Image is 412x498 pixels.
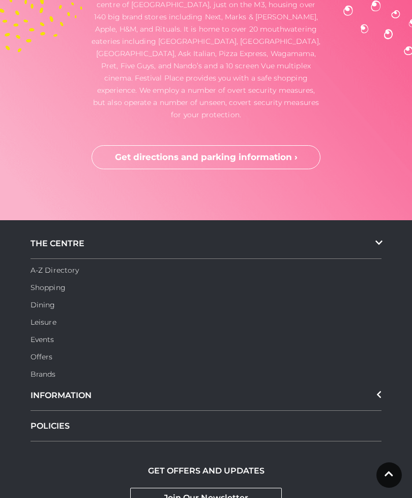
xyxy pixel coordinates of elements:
a: Brands [31,370,56,379]
a: A-Z Directory [31,266,79,275]
a: Dining [31,300,55,309]
a: POLICIES [31,411,381,441]
a: Leisure [31,318,56,327]
a: Get directions and parking information › [92,145,320,170]
h2: GET OFFERS AND UPDATES [148,466,264,476]
a: Offers [31,352,53,361]
a: Events [31,335,54,344]
div: INFORMATION [31,380,381,411]
div: THE CENTRE [31,228,381,259]
a: Shopping [31,283,66,292]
